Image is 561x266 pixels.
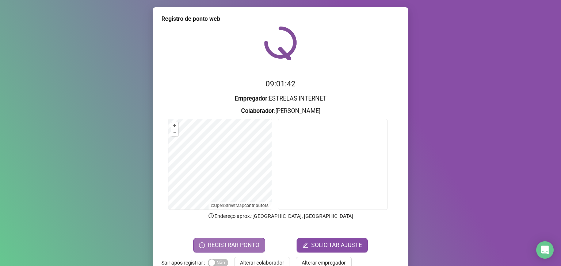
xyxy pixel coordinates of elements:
p: Endereço aprox. : [GEOGRAPHIC_DATA], [GEOGRAPHIC_DATA] [161,212,400,220]
button: REGISTRAR PONTO [193,238,265,253]
span: REGISTRAR PONTO [208,241,259,250]
strong: Colaborador [241,107,274,114]
button: editSOLICITAR AJUSTE [297,238,368,253]
h3: : [PERSON_NAME] [161,106,400,116]
strong: Empregador [235,95,267,102]
time: 09:01:42 [266,79,295,88]
li: © contributors. [211,203,270,208]
h3: : ESTRELAS INTERNET [161,94,400,103]
div: Registro de ponto web [161,15,400,23]
span: clock-circle [199,242,205,248]
button: + [171,122,178,129]
img: QRPoint [264,26,297,60]
button: – [171,129,178,136]
span: info-circle [208,212,214,219]
a: OpenStreetMap [214,203,244,208]
span: SOLICITAR AJUSTE [311,241,362,250]
span: edit [302,242,308,248]
div: Open Intercom Messenger [536,241,554,259]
